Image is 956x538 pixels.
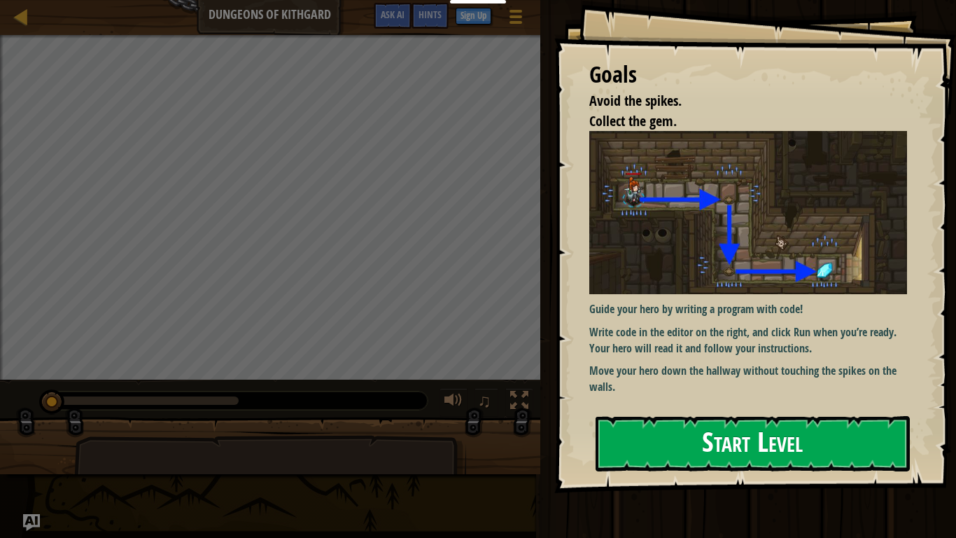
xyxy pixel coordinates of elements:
[589,363,907,395] p: Move your hero down the hallway without touching the spikes on the walls.
[572,91,904,111] li: Avoid the spikes.
[456,8,491,25] button: Sign Up
[596,416,910,471] button: Start Level
[589,131,907,294] img: Dungeons of kithgard
[381,8,405,21] span: Ask AI
[477,390,491,411] span: ♫
[589,301,907,317] p: Guide your hero by writing a program with code!
[572,111,904,132] li: Collect the gem.
[505,388,533,417] button: Toggle fullscreen
[498,3,533,36] button: Show game menu
[23,514,40,531] button: Ask AI
[440,388,468,417] button: Adjust volume
[589,324,907,357] p: Write code in the editor on the right, and click Run when you’re ready. Your hero will read it an...
[475,388,498,417] button: ♫
[419,8,442,21] span: Hints
[589,91,682,110] span: Avoid the spikes.
[374,3,412,29] button: Ask AI
[589,111,677,130] span: Collect the gem.
[589,59,907,91] div: Goals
